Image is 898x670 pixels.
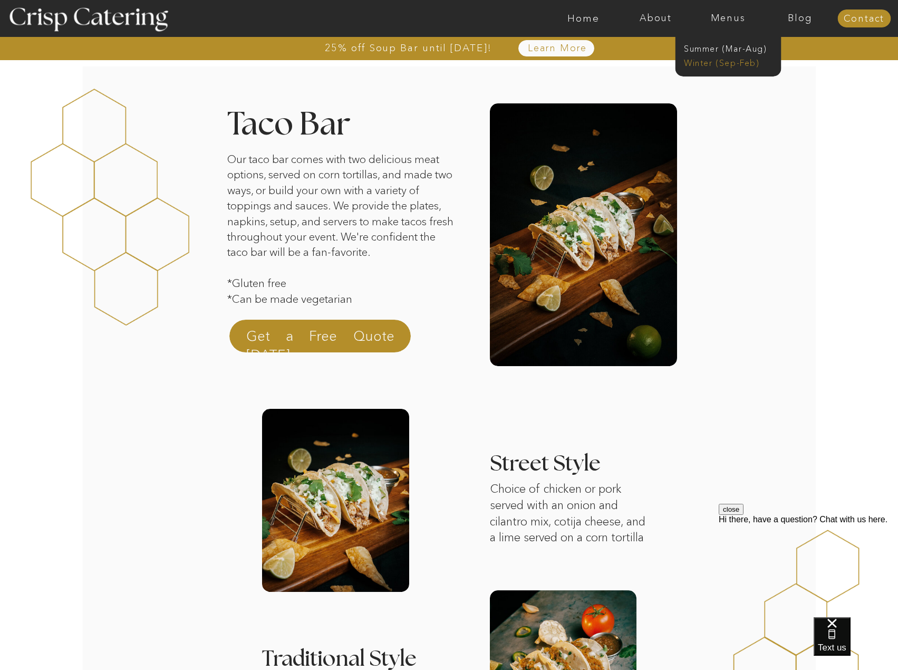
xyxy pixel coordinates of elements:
iframe: podium webchat widget bubble [814,617,898,670]
a: 25% off Soup Bar until [DATE]! [287,43,530,53]
p: Our taco bar comes with two delicious meat options, served on corn tortillas, and made two ways, ... [227,151,458,316]
a: Summer (Mar-Aug) [684,43,778,53]
a: Blog [764,13,836,24]
a: About [620,13,692,24]
a: Home [547,13,620,24]
a: Winter (Sep-Feb) [684,57,770,67]
a: Get a Free Quote [DATE] [246,327,394,352]
a: Learn More [504,43,612,54]
h3: Street Style [490,453,658,476]
h2: Taco Bar [227,109,430,137]
p: Choice of chicken or pork served with an onion and cilantro mix, cotija cheese, and a lime served... [490,481,652,551]
a: Contact [837,14,891,24]
a: Menus [692,13,764,24]
iframe: podium webchat widget prompt [719,504,898,630]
